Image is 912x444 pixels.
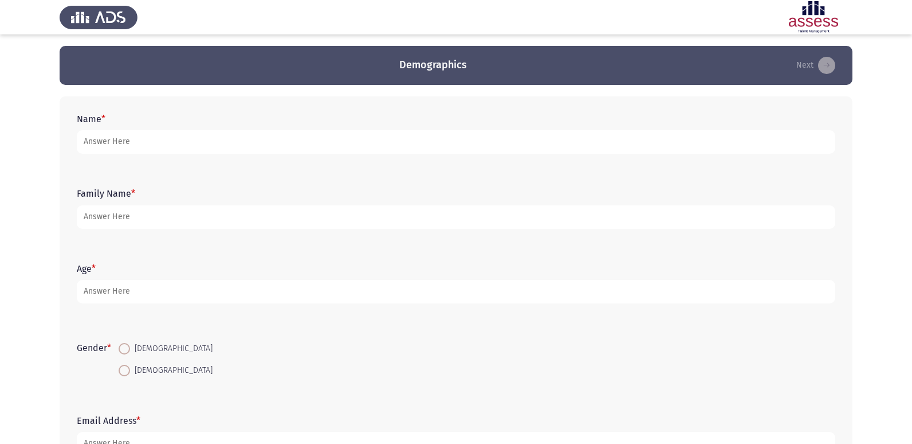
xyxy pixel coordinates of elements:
[77,130,835,154] input: add answer text
[77,280,835,303] input: add answer text
[399,58,467,72] h3: Demographics
[60,1,137,33] img: Assess Talent Management logo
[793,56,839,75] button: load next page
[130,342,213,356] span: [DEMOGRAPHIC_DATA]
[77,415,140,426] label: Email Address
[130,364,213,377] span: [DEMOGRAPHIC_DATA]
[775,1,852,33] img: Assessment logo of Assessment En (Focus & 16PD)
[77,205,835,229] input: add answer text
[77,342,111,353] label: Gender
[77,188,135,199] label: Family Name
[77,263,96,274] label: Age
[77,114,105,124] label: Name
